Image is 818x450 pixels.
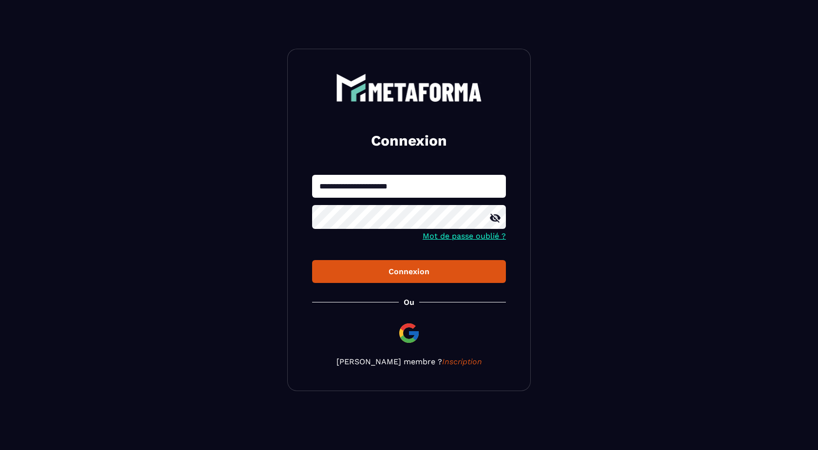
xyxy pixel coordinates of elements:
a: logo [312,74,506,102]
div: Connexion [320,267,498,276]
button: Connexion [312,260,506,283]
a: Inscription [442,357,482,366]
a: Mot de passe oublié ? [423,231,506,241]
img: google [397,321,421,345]
p: Ou [404,298,414,307]
h2: Connexion [324,131,494,150]
p: [PERSON_NAME] membre ? [312,357,506,366]
img: logo [336,74,482,102]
